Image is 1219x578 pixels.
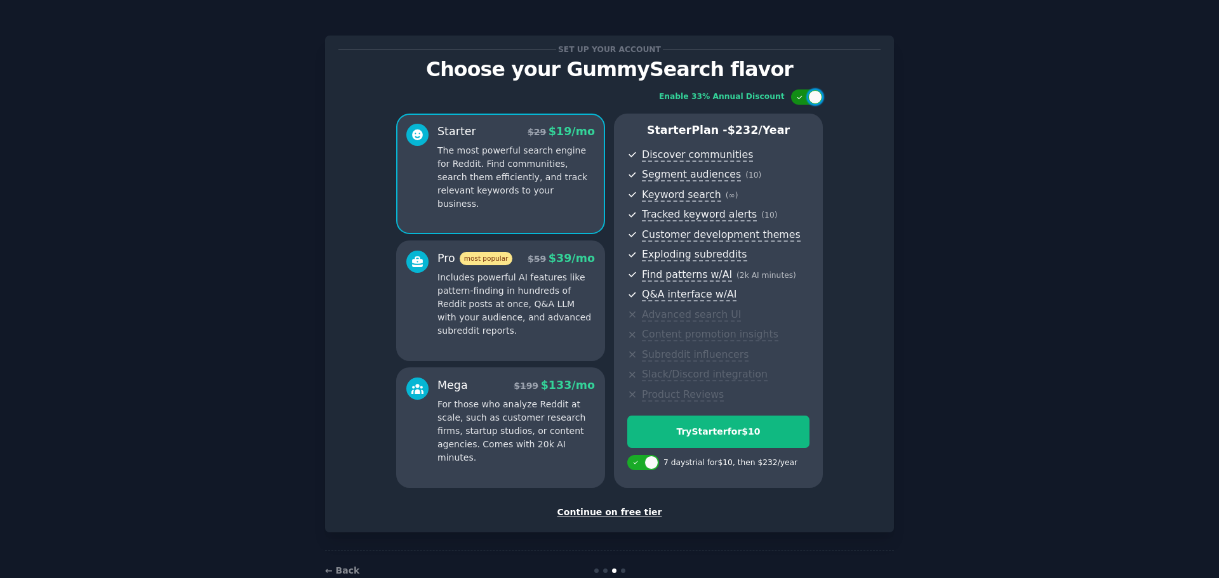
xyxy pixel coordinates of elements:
div: Try Starter for $10 [628,425,809,438]
span: ( ∞ ) [726,191,738,200]
p: Choose your GummySearch flavor [338,58,881,81]
span: most popular [460,252,513,265]
a: ← Back [325,565,359,575]
span: Product Reviews [642,388,724,402]
span: Customer development themes [642,228,801,242]
span: Advanced search UI [642,308,741,322]
span: Find patterns w/AI [642,268,732,282]
span: Tracked keyword alerts [642,208,757,221]
div: Continue on free tier [338,506,881,519]
div: Enable 33% Annual Discount [659,91,785,103]
span: Content promotion insights [642,328,778,341]
div: Starter [437,124,476,140]
span: Exploding subreddits [642,248,747,261]
span: Slack/Discord integration [642,368,768,381]
span: Keyword search [642,188,721,202]
span: Segment audiences [642,168,741,181]
span: $ 39 /mo [549,252,595,265]
span: $ 59 [528,254,546,264]
div: Pro [437,251,512,266]
span: Q&A interface w/AI [642,288,736,301]
div: Mega [437,378,468,393]
span: $ 199 [514,381,538,391]
span: ( 2k AI minutes ) [736,271,796,280]
p: For those who analyze Reddit at scale, such as customer research firms, startup studios, or conte... [437,398,595,464]
span: $ 19 /mo [549,125,595,138]
p: Starter Plan - [627,122,809,138]
span: Subreddit influencers [642,348,749,362]
span: ( 10 ) [745,171,761,180]
button: TryStarterfor$10 [627,416,809,448]
div: 7 days trial for $10 , then $ 232 /year [663,457,797,469]
span: Set up your account [556,43,663,56]
span: $ 232 /year [728,124,790,136]
p: Includes powerful AI features like pattern-finding in hundreds of Reddit posts at once, Q&A LLM w... [437,271,595,338]
span: $ 133 /mo [541,379,595,391]
span: Discover communities [642,148,753,162]
span: $ 29 [528,127,546,137]
p: The most powerful search engine for Reddit. Find communities, search them efficiently, and track ... [437,144,595,211]
span: ( 10 ) [761,211,777,220]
